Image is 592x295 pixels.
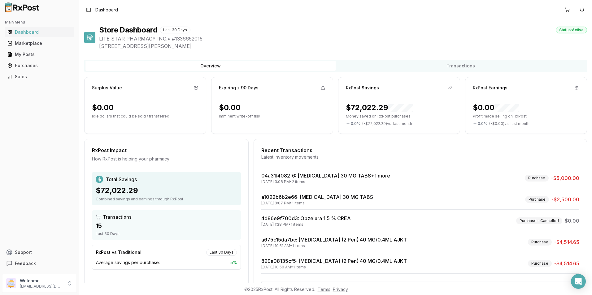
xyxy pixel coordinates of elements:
span: $0.00 [565,217,579,224]
span: Total Savings [106,176,137,183]
span: -$5,000.00 [551,174,579,182]
div: My Posts [7,51,72,58]
div: Last 30 Days [160,27,190,33]
button: Marketplace [2,38,76,48]
a: 04a31f4082f6: [MEDICAL_DATA] 30 MG TABS+1 more [261,173,390,179]
a: 899a08135cf5: [MEDICAL_DATA] (2 Pen) 40 MG/0.4ML AJKT [261,258,407,264]
div: RxPost vs Traditional [96,249,141,255]
div: [DATE] 10:51 AM • 1 items [261,243,407,248]
button: Support [2,247,76,258]
button: Sales [2,72,76,82]
a: a675c15da7bc: [MEDICAL_DATA] (2 Pen) 40 MG/0.4ML AJKT [261,237,407,243]
p: Money saved on RxPost purchases [346,114,452,119]
button: Feedback [2,258,76,269]
div: [DATE] 3:08 PM • 2 items [261,179,390,184]
div: Last 30 Days [96,231,237,236]
img: RxPost Logo [2,2,42,12]
p: Profit made selling on RxPost [473,114,579,119]
span: Transactions [103,214,132,220]
span: Feedback [15,260,36,267]
div: How RxPost is helping your pharmacy [92,156,241,162]
button: Transactions [336,61,586,71]
div: Marketplace [7,40,72,46]
a: 4d86e9f700d3: Opzelura 1.5 % CREA [261,215,351,221]
a: Terms [318,287,330,292]
div: RxPost Earnings [473,85,507,91]
span: 0.0 % [478,121,487,126]
div: $0.00 [473,103,519,113]
div: RxPost Impact [92,147,241,154]
a: Sales [5,71,74,82]
div: RxPost Savings [346,85,379,91]
div: Status: Active [556,27,587,33]
div: Recent Transactions [261,147,579,154]
button: Overview [85,61,336,71]
button: View All Transactions [261,281,579,291]
span: 0.0 % [351,121,360,126]
span: -$2,500.00 [551,196,579,203]
a: a1092b6b2e66: [MEDICAL_DATA] 30 MG TABS [261,194,373,200]
div: $0.00 [219,103,241,113]
nav: breadcrumb [95,7,118,13]
div: Combined savings and earnings through RxPost [96,197,237,202]
p: Welcome [20,278,63,284]
h2: Main Menu [5,20,74,25]
div: Sales [7,74,72,80]
p: Imminent write-off risk [219,114,325,119]
span: ( - $0.00 ) vs. last month [489,121,529,126]
button: Purchases [2,61,76,71]
button: My Posts [2,49,76,59]
div: [DATE] 1:28 PM • 1 items [261,222,351,227]
span: -$4,514.65 [554,260,579,267]
span: ( - $72,022.29 ) vs. last month [362,121,412,126]
p: Idle dollars that could be sold / transferred [92,114,198,119]
a: Marketplace [5,38,74,49]
span: Average savings per purchase: [96,259,160,266]
button: Dashboard [2,27,76,37]
div: Purchase - Cancelled [516,217,562,224]
img: User avatar [6,278,16,288]
div: $72,022.29 [96,186,237,195]
span: 5 % [230,259,237,266]
div: Surplus Value [92,85,122,91]
a: Privacy [333,287,348,292]
a: Purchases [5,60,74,71]
div: Purchase [525,175,549,182]
h1: Store Dashboard [99,25,157,35]
div: Expiring ≤ 90 Days [219,85,259,91]
span: -$4,514.65 [554,238,579,246]
a: Dashboard [5,27,74,38]
div: [DATE] 10:50 AM • 1 items [261,265,407,270]
div: Dashboard [7,29,72,35]
div: Purchase [525,196,549,203]
span: Dashboard [95,7,118,13]
div: Purchase [528,239,552,246]
div: Purchases [7,62,72,69]
div: [DATE] 3:07 PM • 1 items [261,201,373,206]
div: 15 [96,221,237,230]
span: LIFE STAR PHARMACY INC. • # 1336652015 [99,35,587,42]
div: $0.00 [92,103,114,113]
div: Purchase [528,260,552,267]
div: Open Intercom Messenger [571,274,586,289]
div: $72,022.29 [346,103,413,113]
a: My Posts [5,49,74,60]
div: Last 30 Days [206,249,237,256]
p: [EMAIL_ADDRESS][DOMAIN_NAME] [20,284,63,289]
div: Latest inventory movements [261,154,579,160]
span: [STREET_ADDRESS][PERSON_NAME] [99,42,587,50]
